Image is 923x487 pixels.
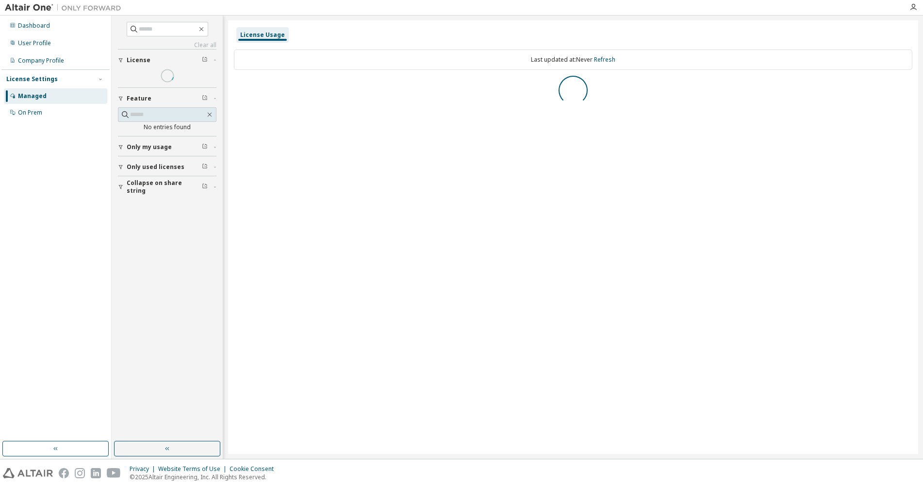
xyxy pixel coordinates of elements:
[91,468,101,478] img: linkedin.svg
[6,75,58,83] div: License Settings
[158,465,230,473] div: Website Terms of Use
[5,3,126,13] img: Altair One
[118,50,216,71] button: License
[118,176,216,198] button: Collapse on share string
[118,41,216,49] a: Clear all
[127,95,151,102] span: Feature
[127,143,172,151] span: Only my usage
[130,473,280,481] p: © 2025 Altair Engineering, Inc. All Rights Reserved.
[18,57,64,65] div: Company Profile
[3,468,53,478] img: altair_logo.svg
[230,465,280,473] div: Cookie Consent
[594,55,615,64] a: Refresh
[240,31,285,39] div: License Usage
[202,56,208,64] span: Clear filter
[202,183,208,191] span: Clear filter
[234,50,912,70] div: Last updated at: Never
[18,39,51,47] div: User Profile
[118,136,216,158] button: Only my usage
[18,109,42,117] div: On Prem
[59,468,69,478] img: facebook.svg
[75,468,85,478] img: instagram.svg
[130,465,158,473] div: Privacy
[127,163,184,171] span: Only used licenses
[127,56,150,64] span: License
[202,143,208,151] span: Clear filter
[18,92,47,100] div: Managed
[202,95,208,102] span: Clear filter
[127,179,202,195] span: Collapse on share string
[202,163,208,171] span: Clear filter
[107,468,121,478] img: youtube.svg
[18,22,50,30] div: Dashboard
[118,156,216,178] button: Only used licenses
[118,88,216,109] button: Feature
[118,123,216,131] div: No entries found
